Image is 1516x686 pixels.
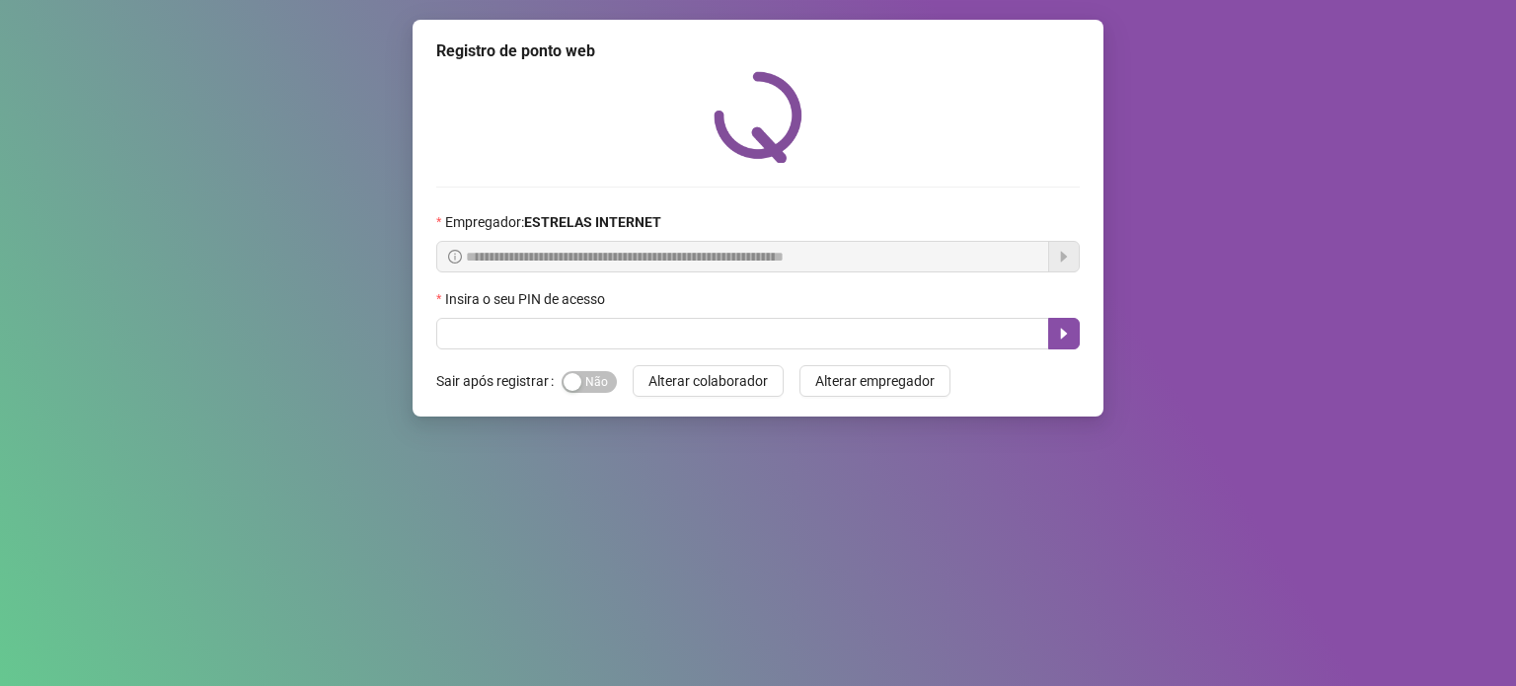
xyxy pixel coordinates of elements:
[436,39,1080,63] div: Registro de ponto web
[448,250,462,264] span: info-circle
[633,365,784,397] button: Alterar colaborador
[445,211,661,233] span: Empregador :
[1056,326,1072,342] span: caret-right
[436,365,562,397] label: Sair após registrar
[714,71,802,163] img: QRPoint
[799,365,950,397] button: Alterar empregador
[648,370,768,392] span: Alterar colaborador
[436,288,618,310] label: Insira o seu PIN de acesso
[524,214,661,230] strong: ESTRELAS INTERNET
[815,370,935,392] span: Alterar empregador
